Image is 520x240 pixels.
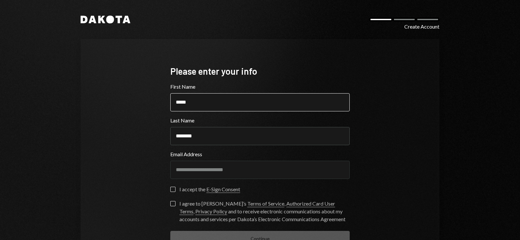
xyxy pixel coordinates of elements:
div: I agree to [PERSON_NAME]’s , , and to receive electronic communications about my accounts and ser... [179,200,350,223]
div: Please enter your info [170,65,350,78]
a: Privacy Policy [195,208,227,215]
a: Authorized Card User Terms [179,200,335,215]
button: I accept the E-Sign Consent [170,187,175,192]
button: I agree to [PERSON_NAME]’s Terms of Service, Authorized Card User Terms, Privacy Policy and to re... [170,201,175,206]
a: Terms of Service [247,200,284,207]
label: First Name [170,83,350,91]
div: Create Account [404,23,439,31]
a: E-Sign Consent [206,186,240,193]
label: Last Name [170,117,350,124]
div: I accept the [179,185,240,193]
label: Email Address [170,150,350,158]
